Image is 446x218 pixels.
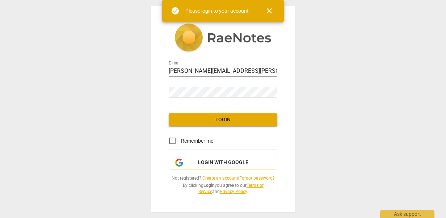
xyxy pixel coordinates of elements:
[169,61,181,66] label: E-mail
[169,183,277,194] span: By clicking you agree to our and .
[174,24,272,53] img: 5ac2273c67554f335776073100b6d88f.svg
[171,7,180,15] span: check_circle
[220,189,247,194] a: Privacy Policy
[169,113,277,126] button: Login
[265,7,274,15] span: close
[380,210,434,218] div: Ask support
[174,116,272,123] span: Login
[169,175,277,181] span: Not registered? |
[181,137,213,145] span: Remember me
[239,176,275,181] a: Forgot password?
[185,7,249,15] div: Please login to your account
[261,2,278,20] button: Close
[203,183,215,188] b: Login
[202,176,238,181] a: Create an account
[198,183,264,194] a: Terms of Service
[198,159,248,166] span: Login with Google
[169,156,277,169] button: Login with Google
